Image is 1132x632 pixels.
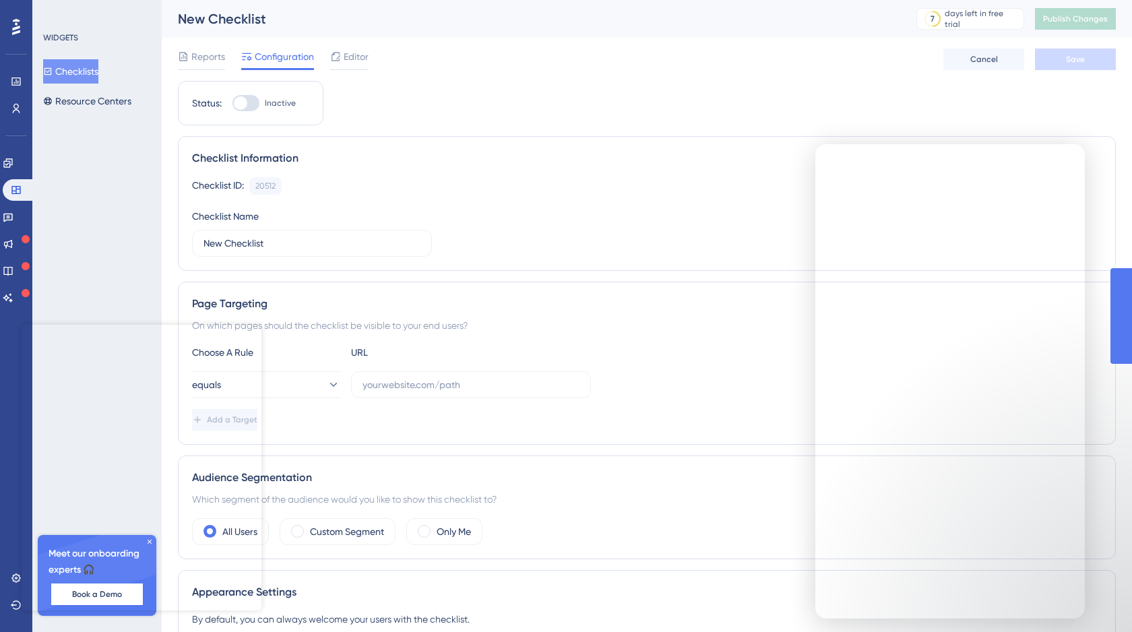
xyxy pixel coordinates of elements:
[1043,13,1108,24] span: Publish Changes
[178,9,883,28] div: New Checklist
[970,54,998,65] span: Cancel
[192,177,244,195] div: Checklist ID:
[351,344,499,360] div: URL
[43,89,131,113] button: Resource Centers
[363,377,579,392] input: yourwebsite.com/path
[192,611,1102,627] div: By default, you can always welcome your users with the checklist.
[1035,49,1116,70] button: Save
[192,208,259,224] div: Checklist Name
[1035,8,1116,30] button: Publish Changes
[192,584,1102,600] div: Appearance Settings
[943,49,1024,70] button: Cancel
[192,344,340,360] div: Choose A Rule
[310,524,384,540] label: Custom Segment
[1066,54,1085,65] span: Save
[265,98,296,108] span: Inactive
[192,491,1102,507] div: Which segment of the audience would you like to show this checklist to?
[192,371,340,398] button: equals
[192,317,1102,334] div: On which pages should the checklist be visible to your end users?
[1075,579,1116,619] iframe: UserGuiding AI Assistant Launcher
[192,470,1102,486] div: Audience Segmentation
[945,8,1019,30] div: days left in free trial
[931,13,935,24] div: 7
[344,49,369,65] span: Editor
[255,49,314,65] span: Configuration
[203,236,420,251] input: Type your Checklist name
[437,524,471,540] label: Only Me
[192,296,1102,312] div: Page Targeting
[191,49,225,65] span: Reports
[815,144,1085,619] iframe: To enrich screen reader interactions, please activate Accessibility in Grammarly extension settings
[192,150,1102,166] div: Checklist Information
[43,32,78,43] div: WIDGETS
[192,95,222,111] div: Status:
[255,181,276,191] div: 20512
[43,59,98,84] button: Checklists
